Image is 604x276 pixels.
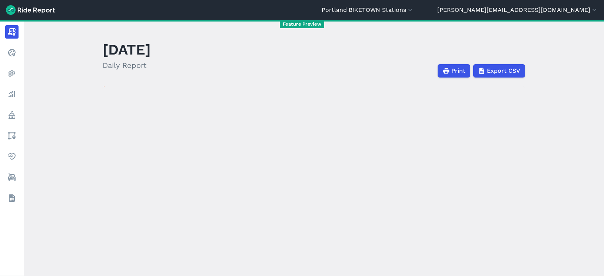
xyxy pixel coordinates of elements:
[103,60,151,71] h2: Daily Report
[5,150,19,163] a: Health
[437,6,598,14] button: [PERSON_NAME][EMAIL_ADDRESS][DOMAIN_NAME]
[438,64,470,78] button: Print
[5,191,19,205] a: Datasets
[103,39,151,60] h1: [DATE]
[473,64,525,78] button: Export CSV
[5,108,19,122] a: Policy
[322,6,414,14] button: Portland BIKETOWN Stations
[5,46,19,59] a: Realtime
[451,66,465,75] span: Print
[5,129,19,142] a: Areas
[5,25,19,39] a: Report
[5,67,19,80] a: Heatmaps
[5,88,19,101] a: Analyze
[487,66,520,75] span: Export CSV
[6,5,55,15] img: Ride Report
[280,20,324,28] span: Feature Preview
[5,171,19,184] a: ModeShift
